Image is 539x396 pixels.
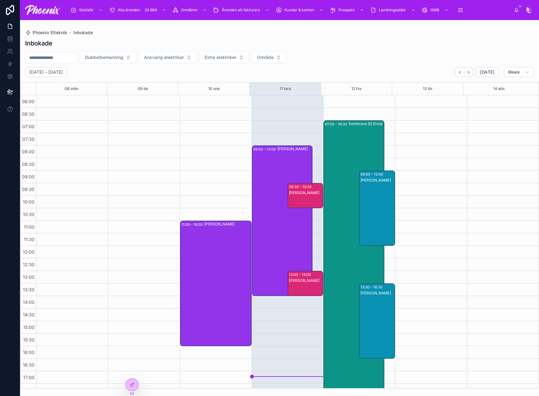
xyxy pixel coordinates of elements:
[252,51,286,63] button: Select Button
[33,29,67,36] span: Phoenix Elteknik
[21,249,36,255] span: 12:00
[107,4,169,16] a: Alla ärenden24 884
[252,146,312,296] div: 08:00 – 14:00[PERSON_NAME]
[289,190,323,195] div: [PERSON_NAME]
[289,184,313,190] div: 09:30 – 10:30
[85,54,123,61] span: Dubbelbemanning
[22,387,36,393] span: 17:30
[277,146,312,151] div: [PERSON_NAME]
[143,6,159,14] div: 24 884
[65,82,78,95] button: 08 mån
[73,29,93,36] a: Inbokade
[65,3,514,17] div: scrollable content
[21,124,36,129] span: 07:00
[222,8,260,13] span: Ärenden att fakturera
[368,4,419,16] a: Landningssidor
[257,54,274,61] span: Område
[25,5,60,15] img: App logo
[25,39,52,48] h1: Inbokade
[289,272,312,278] div: 13:00 – 14:00
[22,325,36,330] span: 15:00
[21,136,36,142] span: 07:30
[139,51,197,63] button: Select Button
[289,278,323,283] div: [PERSON_NAME]
[455,67,464,77] button: Back
[181,221,204,228] div: 11:00 – 16:00
[20,111,36,117] span: 06:30
[288,183,323,208] div: 09:30 – 10:30[PERSON_NAME]
[144,54,184,61] span: Ansvarig elektriker
[29,69,63,75] h2: [DATE] – [DATE]
[118,8,140,13] span: Alla ärenden
[21,199,36,204] span: 10:00
[211,4,273,16] a: Ärenden att fakturera
[504,67,534,77] button: Week
[208,82,220,95] button: 10 ons
[480,69,494,75] span: [DATE]
[328,4,367,16] a: Prospekt
[205,54,236,61] span: Extra elektriker
[25,29,67,36] a: Phoenix Elteknik
[20,99,36,104] span: 06:00
[360,291,394,296] div: [PERSON_NAME]
[21,212,36,217] span: 10:30
[22,237,36,242] span: 11:30
[360,171,395,246] div: 09:00 – 12:00[PERSON_NAME]
[138,82,148,95] button: 09 tis
[464,67,473,77] button: Next
[430,8,439,13] span: GMB
[180,221,251,346] div: 11:00 – 16:00[PERSON_NAME]
[21,262,36,267] span: 12:30
[379,8,406,13] span: Landningssidor
[476,67,499,77] button: [DATE]
[204,222,251,227] div: [PERSON_NAME]
[280,82,291,95] button: 11 tors
[20,187,36,192] span: 09:30
[20,174,36,179] span: 09:00
[21,362,36,367] span: 16:30
[21,350,36,355] span: 16:00
[253,146,277,152] div: 08:00 – 14:00
[22,224,36,230] span: 11:00
[349,121,384,126] div: Konferens (Ej Elvis)
[199,51,249,63] button: Select Button
[360,284,395,358] div: 13:30 – 16:30[PERSON_NAME]
[508,69,520,75] span: Week
[493,82,504,95] button: 14 sön
[360,284,384,290] div: 13:30 – 16:30
[181,8,197,13] span: Omdöme
[21,274,36,280] span: 13:00
[285,8,314,13] span: Kunder & konton
[80,51,136,63] button: Select Button
[274,4,327,16] a: Kunder & konton
[339,8,355,13] span: Prospekt
[360,171,385,177] div: 09:00 – 12:00
[170,4,210,16] a: Omdöme
[420,4,452,16] a: GMB
[360,178,394,183] div: [PERSON_NAME]
[79,8,93,13] span: Statistik
[20,161,36,167] span: 08:30
[288,271,323,296] div: 13:00 – 14:00[PERSON_NAME]
[325,121,349,127] div: 07:00 – 18:30
[20,149,36,154] span: 08:00
[21,312,36,317] span: 14:30
[22,337,36,342] span: 15:30
[21,287,36,292] span: 13:30
[351,82,361,95] button: 12 fre
[21,299,36,305] span: 14:00
[423,82,433,95] button: 13 lör
[68,4,106,16] a: Statistik
[22,375,36,380] span: 17:00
